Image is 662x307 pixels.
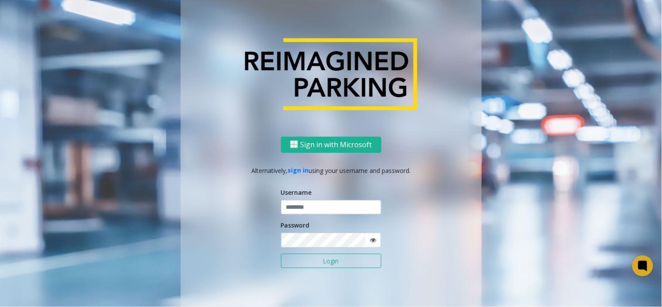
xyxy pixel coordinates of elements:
p: Alternatively, using your username and password. [189,166,473,175]
a: sign in [288,166,309,174]
label: Password [281,221,310,230]
label: Username [281,188,312,197]
button: Login [281,254,381,269]
button: Sign in with Microsoft [281,136,381,152]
